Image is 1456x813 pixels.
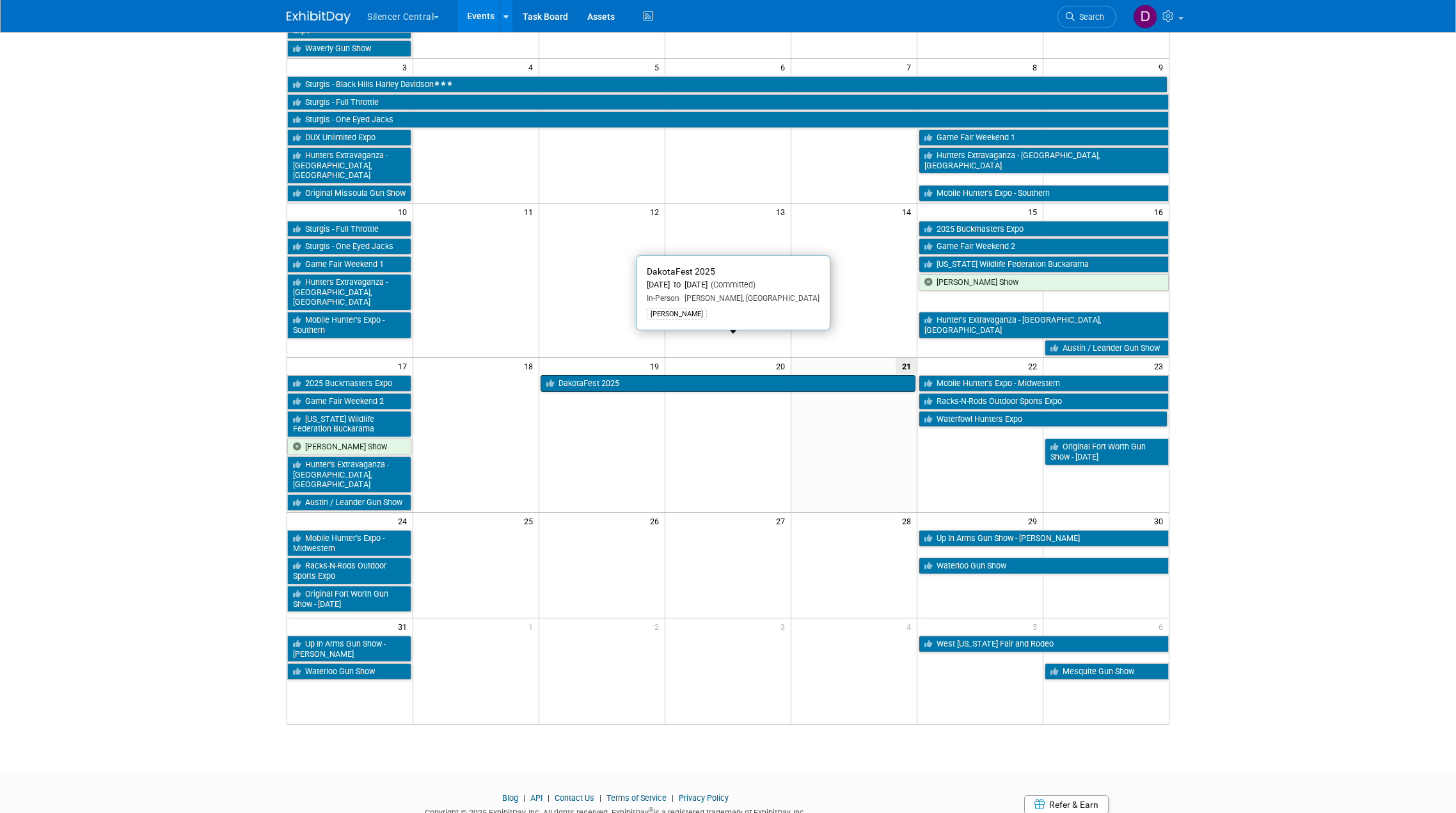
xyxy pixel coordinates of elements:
span: 14 [901,204,917,220]
span: 3 [779,618,791,634]
span: 30 [1153,513,1169,529]
span: 9 [1157,59,1169,75]
a: [PERSON_NAME] Show [919,274,1169,291]
a: Hunters Extravaganza - [GEOGRAPHIC_DATA], [GEOGRAPHIC_DATA] [287,274,411,310]
a: Game Fair Weekend 1 [287,256,411,273]
a: [PERSON_NAME] Show [287,439,411,455]
span: 7 [905,59,917,75]
span: | [596,793,605,803]
span: 4 [527,59,539,75]
a: DakotaFest 2025 [541,375,915,392]
a: DUX Unlimited Expo [287,129,411,146]
span: 13 [775,204,791,220]
a: Mesquite Gun Show [1045,663,1169,680]
a: Up In Arms Gun Show - [PERSON_NAME] [919,530,1169,547]
a: Hunters Extravaganza - [GEOGRAPHIC_DATA], [GEOGRAPHIC_DATA] [287,147,411,184]
a: Sturgis - Full Throttle [287,221,411,237]
a: [US_STATE] Wildlife Federation Buckarama [287,411,411,437]
a: Mobile Hunter’s Expo - Southern [919,185,1169,202]
a: Mobile Hunter’s Expo - Southern [287,312,411,338]
span: 25 [523,513,539,529]
a: Contact Us [555,793,594,803]
span: 29 [1027,513,1043,529]
span: Search [1075,12,1104,22]
a: Racks-N-Rods Outdoor Sports Expo [287,558,411,584]
span: 17 [397,358,413,374]
a: Game Fair Weekend 2 [919,238,1169,255]
a: Waverly Gun Show [287,40,411,57]
span: 6 [1157,618,1169,634]
a: Original Missoula Gun Show [287,185,411,202]
span: 22 [1027,358,1043,374]
span: 5 [653,59,665,75]
span: [PERSON_NAME], [GEOGRAPHIC_DATA] [679,294,819,303]
a: Mobile Hunter’s Expo - Midwestern [287,530,411,556]
a: Mobile Hunter’s Expo - Midwestern [919,375,1169,392]
span: 24 [397,513,413,529]
a: Hunter’s Extravaganza - [GEOGRAPHIC_DATA], [GEOGRAPHIC_DATA] [287,456,411,493]
span: DakotaFest 2025 [647,266,715,277]
span: 16 [1153,204,1169,220]
a: Austin / Leander Gun Show [287,494,411,511]
a: Up In Arms Gun Show - [PERSON_NAME] [287,636,411,662]
span: 2 [653,618,665,634]
span: 6 [779,59,791,75]
a: Blog [502,793,518,803]
a: 2025 Buckmasters Expo [287,375,411,392]
a: API [530,793,542,803]
span: 15 [1027,204,1043,220]
span: | [669,793,677,803]
div: [PERSON_NAME] [647,309,707,320]
span: 21 [896,358,917,374]
span: 19 [649,358,665,374]
a: Sturgis - One Eyed Jacks [287,238,411,255]
a: Game Fair Weekend 2 [287,393,411,410]
a: West [US_STATE] Fair and Rodeo [919,636,1169,652]
span: 18 [523,358,539,374]
span: 12 [649,204,665,220]
a: Terms of Service [606,793,667,803]
a: Game Fair Weekend 1 [919,129,1169,146]
a: Hunters Extravaganza - [GEOGRAPHIC_DATA], [GEOGRAPHIC_DATA] [919,147,1169,173]
span: 5 [1031,618,1043,634]
span: | [520,793,528,803]
a: Search [1057,6,1116,28]
span: 20 [775,358,791,374]
img: Darren Stemple [1133,4,1157,29]
span: | [544,793,553,803]
a: Original Fort Worth Gun Show - [DATE] [1045,439,1169,465]
a: Sturgis - Black Hills Harley Davidson [287,76,1167,93]
a: 2025 Buckmasters Expo [919,221,1169,237]
a: Waterfowl Hunters Expo [919,411,1167,428]
a: Privacy Policy [679,793,729,803]
span: 26 [649,513,665,529]
span: 27 [775,513,791,529]
span: 8 [1031,59,1043,75]
a: Waterloo Gun Show [919,558,1169,574]
span: 3 [401,59,413,75]
a: Sturgis - One Eyed Jacks [287,111,1169,128]
span: 31 [397,618,413,634]
span: (Committed) [708,280,756,289]
img: ExhibitDay [287,11,351,24]
span: 11 [523,204,539,220]
span: In-Person [647,294,679,303]
a: Waterloo Gun Show [287,663,411,680]
a: [US_STATE] Wildlife Federation Buckarama [919,256,1169,273]
span: 23 [1153,358,1169,374]
span: 1 [527,618,539,634]
a: Hunter’s Extravaganza - [GEOGRAPHIC_DATA], [GEOGRAPHIC_DATA] [919,312,1169,338]
span: 28 [901,513,917,529]
span: 4 [905,618,917,634]
div: [DATE] to [DATE] [647,280,819,291]
a: Sturgis - Full Throttle [287,94,1169,111]
span: 10 [397,204,413,220]
a: Racks-N-Rods Outdoor Sports Expo [919,393,1169,410]
a: Austin / Leander Gun Show [1045,340,1169,357]
a: Original Fort Worth Gun Show - [DATE] [287,586,411,612]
